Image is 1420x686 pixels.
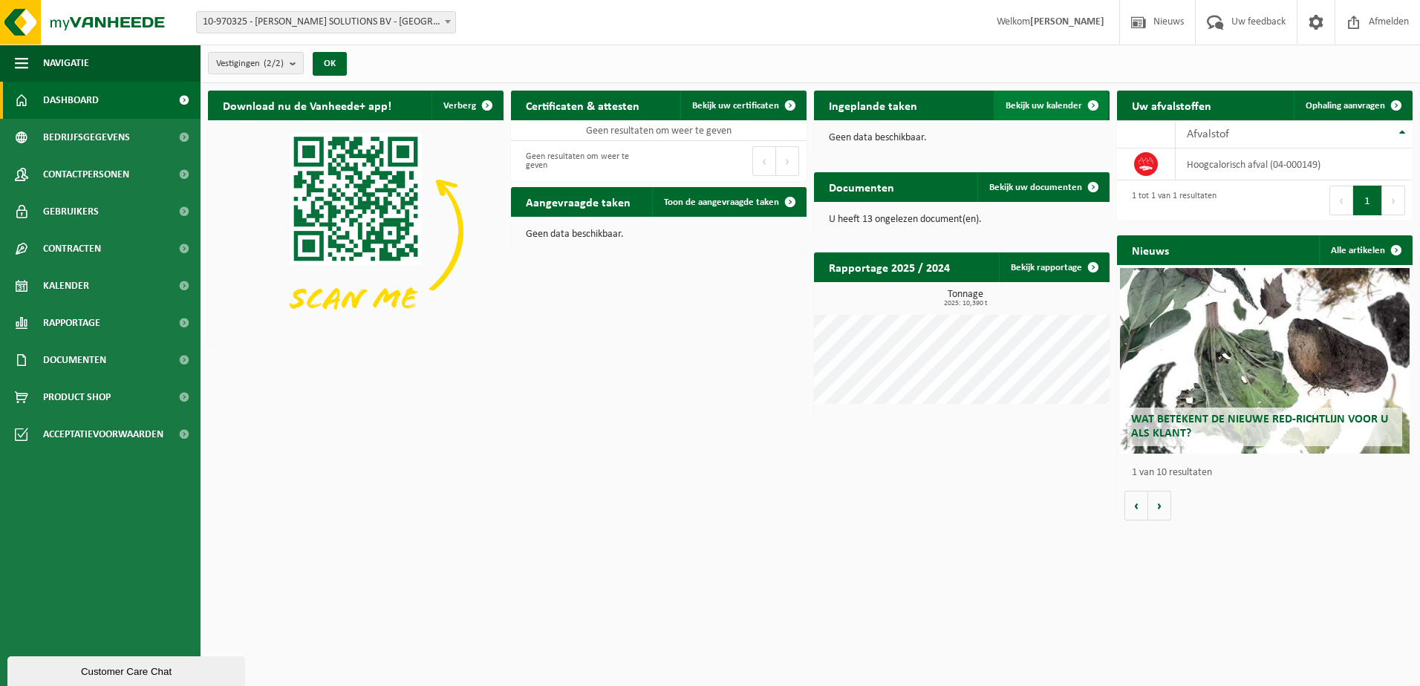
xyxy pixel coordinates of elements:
button: Vorige [1124,491,1148,520]
a: Bekijk uw documenten [977,172,1108,202]
h2: Nieuws [1117,235,1184,264]
td: hoogcalorisch afval (04-000149) [1176,148,1413,180]
div: Geen resultaten om weer te geven [518,145,651,177]
button: Next [776,146,799,176]
span: Ophaling aanvragen [1306,101,1385,111]
h2: Rapportage 2025 / 2024 [814,252,965,281]
p: Geen data beschikbaar. [829,133,1095,143]
span: Dashboard [43,82,99,119]
span: Gebruikers [43,193,99,230]
button: OK [313,52,347,76]
h2: Uw afvalstoffen [1117,91,1226,120]
a: Bekijk uw kalender [994,91,1108,120]
span: Contracten [43,230,101,267]
span: Afvalstof [1187,128,1229,140]
span: Bedrijfsgegevens [43,119,130,156]
span: Bekijk uw documenten [989,183,1082,192]
img: Download de VHEPlus App [208,120,504,342]
h2: Certificaten & attesten [511,91,654,120]
h2: Aangevraagde taken [511,187,645,216]
h2: Ingeplande taken [814,91,932,120]
button: Vestigingen(2/2) [208,52,304,74]
h3: Tonnage [821,290,1110,307]
h2: Download nu de Vanheede+ app! [208,91,406,120]
span: Bekijk uw kalender [1006,101,1082,111]
a: Bekijk uw certificaten [680,91,805,120]
span: Bekijk uw certificaten [692,101,779,111]
button: Next [1382,186,1405,215]
h2: Documenten [814,172,909,201]
count: (2/2) [264,59,284,68]
span: 10-970325 - TENNANT SOLUTIONS BV - MECHELEN [197,12,455,33]
button: Verberg [431,91,502,120]
button: Previous [1329,186,1353,215]
span: Product Shop [43,379,111,416]
span: Toon de aangevraagde taken [664,197,779,207]
strong: [PERSON_NAME] [1030,16,1104,27]
span: Vestigingen [216,53,284,75]
button: Volgende [1148,491,1171,520]
a: Bekijk rapportage [999,252,1108,282]
a: Wat betekent de nieuwe RED-richtlijn voor u als klant? [1120,268,1410,454]
iframe: chat widget [7,653,248,686]
span: Verberg [443,101,476,111]
a: Alle artikelen [1319,235,1411,265]
span: 2025: 10,390 t [821,300,1110,307]
span: Wat betekent de nieuwe RED-richtlijn voor u als klant? [1131,414,1388,440]
span: Documenten [43,342,106,379]
p: 1 van 10 resultaten [1132,468,1405,478]
p: Geen data beschikbaar. [526,229,792,240]
button: 1 [1353,186,1382,215]
div: 1 tot 1 van 1 resultaten [1124,184,1217,217]
span: Rapportage [43,304,100,342]
td: Geen resultaten om weer te geven [511,120,807,141]
span: Contactpersonen [43,156,129,193]
p: U heeft 13 ongelezen document(en). [829,215,1095,225]
span: 10-970325 - TENNANT SOLUTIONS BV - MECHELEN [196,11,456,33]
button: Previous [752,146,776,176]
span: Acceptatievoorwaarden [43,416,163,453]
a: Toon de aangevraagde taken [652,187,805,217]
span: Kalender [43,267,89,304]
span: Navigatie [43,45,89,82]
a: Ophaling aanvragen [1294,91,1411,120]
